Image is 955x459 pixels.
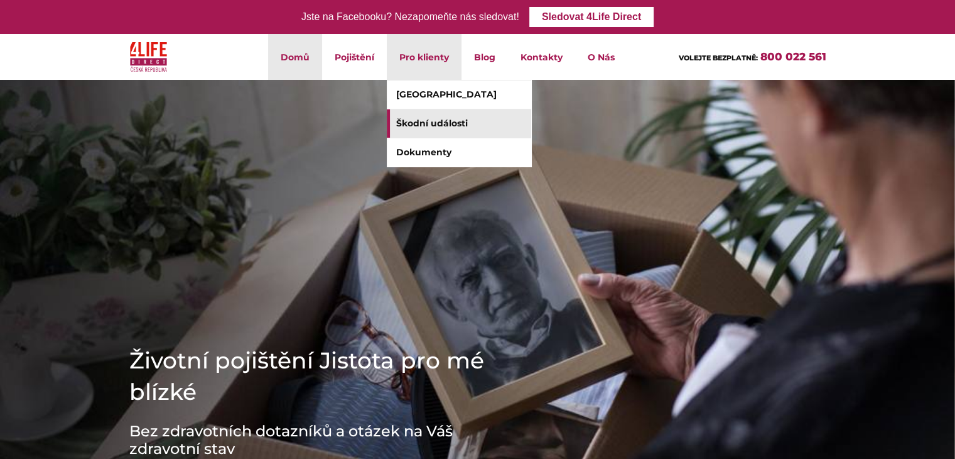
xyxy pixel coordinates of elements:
a: Kontakty [508,34,575,80]
a: 800 022 561 [760,50,826,63]
h3: Bez zdravotních dotazníků a otázek na Váš zdravotní stav [129,423,506,458]
span: VOLEJTE BEZPLATNĚ: [679,53,758,62]
a: Škodní události [387,109,531,138]
div: Jste na Facebooku? Nezapomeňte nás sledovat! [301,8,519,26]
a: Dokumenty [387,138,531,167]
a: Sledovat 4Life Direct [529,7,654,27]
h1: Životní pojištění Jistota pro mé blízké [129,345,506,407]
img: 4Life Direct Česká republika logo [130,39,168,75]
a: Blog [461,34,508,80]
a: Domů [268,34,322,80]
a: [GEOGRAPHIC_DATA] [387,80,531,109]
